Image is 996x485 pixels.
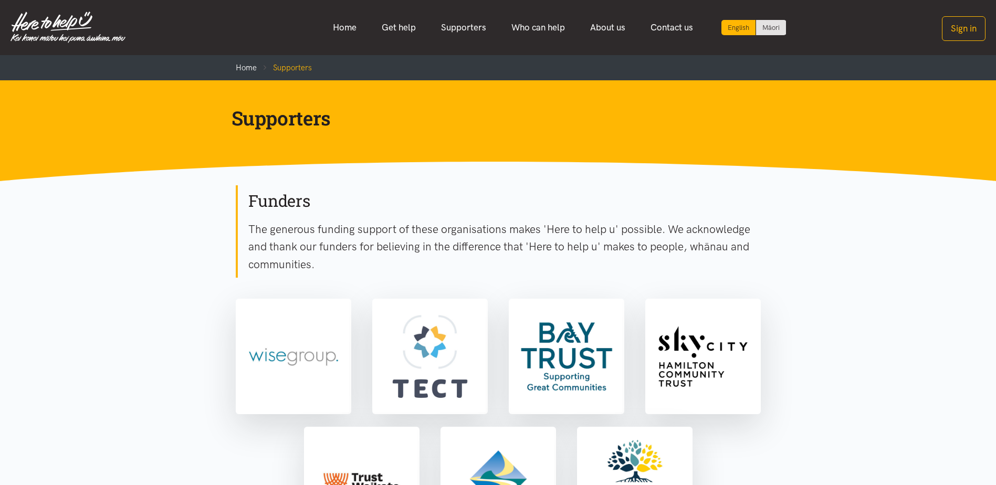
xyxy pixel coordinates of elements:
[578,16,638,39] a: About us
[645,299,761,414] a: Sky City Community Trust
[248,190,761,212] h2: Funders
[320,16,369,39] a: Home
[721,20,787,35] div: Language toggle
[257,61,312,74] li: Supporters
[942,16,985,41] button: Sign in
[11,12,125,43] img: Home
[236,63,257,72] a: Home
[428,16,499,39] a: Supporters
[647,301,759,412] img: Sky City Community Trust
[638,16,706,39] a: Contact us
[236,299,351,414] a: Wise Group
[756,20,786,35] a: Switch to Te Reo Māori
[369,16,428,39] a: Get help
[721,20,756,35] div: Current language
[372,299,488,414] a: TECT
[374,301,486,412] img: TECT
[238,301,349,412] img: Wise Group
[511,301,622,412] img: Bay Trust
[509,299,624,414] a: Bay Trust
[499,16,578,39] a: Who can help
[232,106,748,131] h1: Supporters
[248,220,761,273] p: The generous funding support of these organisations makes 'Here to help u' possible. We acknowled...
